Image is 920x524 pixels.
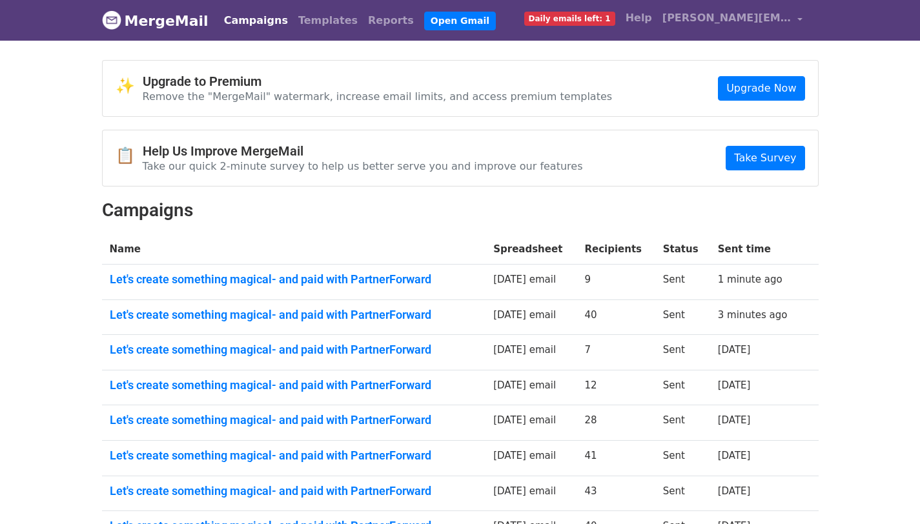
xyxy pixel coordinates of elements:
[424,12,496,30] a: Open Gmail
[718,450,751,461] a: [DATE]
[110,308,478,322] a: Let's create something magical- and paid with PartnerForward
[486,265,577,300] td: [DATE] email
[486,476,577,511] td: [DATE] email
[577,405,655,441] td: 28
[655,335,710,370] td: Sent
[655,234,710,265] th: Status
[486,405,577,441] td: [DATE] email
[718,379,751,391] a: [DATE]
[363,8,419,34] a: Reports
[655,299,710,335] td: Sent
[620,5,657,31] a: Help
[655,476,710,511] td: Sent
[110,413,478,427] a: Let's create something magical- and paid with PartnerForward
[710,234,802,265] th: Sent time
[718,485,751,497] a: [DATE]
[577,370,655,405] td: 12
[102,10,121,30] img: MergeMail logo
[486,299,577,335] td: [DATE] email
[219,8,293,34] a: Campaigns
[293,8,363,34] a: Templates
[143,143,583,159] h4: Help Us Improve MergeMail
[577,476,655,511] td: 43
[726,146,804,170] a: Take Survey
[143,90,613,103] p: Remove the "MergeMail" watermark, increase email limits, and access premium templates
[519,5,620,31] a: Daily emails left: 1
[577,234,655,265] th: Recipients
[102,7,209,34] a: MergeMail
[577,335,655,370] td: 7
[102,234,486,265] th: Name
[655,370,710,405] td: Sent
[718,309,788,321] a: 3 minutes ago
[524,12,615,26] span: Daily emails left: 1
[662,10,792,26] span: [PERSON_NAME][EMAIL_ADDRESS][DOMAIN_NAME]
[718,274,782,285] a: 1 minute ago
[116,146,143,165] span: 📋
[718,344,751,356] a: [DATE]
[143,74,613,89] h4: Upgrade to Premium
[577,299,655,335] td: 40
[657,5,808,35] a: [PERSON_NAME][EMAIL_ADDRESS][DOMAIN_NAME]
[577,265,655,300] td: 9
[577,441,655,476] td: 41
[718,414,751,426] a: [DATE]
[655,265,710,300] td: Sent
[143,159,583,173] p: Take our quick 2-minute survey to help us better serve you and improve our features
[110,272,478,287] a: Let's create something magical- and paid with PartnerForward
[486,234,577,265] th: Spreadsheet
[110,378,478,392] a: Let's create something magical- and paid with PartnerForward
[102,199,819,221] h2: Campaigns
[655,441,710,476] td: Sent
[486,335,577,370] td: [DATE] email
[110,448,478,463] a: Let's create something magical- and paid with PartnerForward
[486,370,577,405] td: [DATE] email
[655,405,710,441] td: Sent
[110,343,478,357] a: Let's create something magical- and paid with PartnerForward
[718,76,804,101] a: Upgrade Now
[486,441,577,476] td: [DATE] email
[116,77,143,96] span: ✨
[110,484,478,498] a: Let's create something magical- and paid with PartnerForward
